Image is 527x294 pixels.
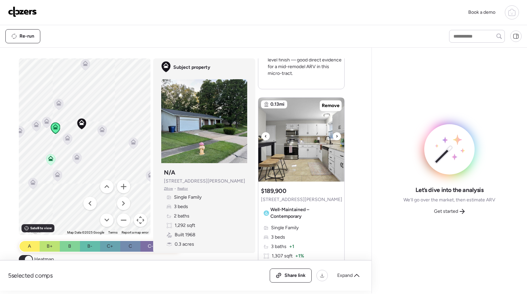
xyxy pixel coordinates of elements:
span: + 1 [289,243,294,250]
span: [STREET_ADDRESS][PERSON_NAME] [261,196,342,203]
span: C [129,243,132,250]
span: We’ll go over the market, then estimate ARV [403,197,495,203]
span: A [28,243,31,250]
button: Map camera controls [134,213,147,227]
h3: $189,900 [261,187,286,195]
span: Built 1968 [175,232,195,238]
span: B [68,243,71,250]
img: Logo [8,6,37,17]
span: Book a demo [468,9,495,15]
span: 3 beds [174,203,188,210]
span: Share link [284,272,306,279]
span: 1,307 sqft [272,253,293,259]
span: Remove [322,102,340,109]
a: Open this area in Google Maps (opens a new window) [20,226,43,235]
button: Zoom out [117,213,130,227]
span: 0.13mi [270,101,284,108]
button: Zoom in [117,180,130,193]
span: Expand [337,272,353,279]
span: Single Family [271,225,299,231]
span: Get started [434,208,458,215]
span: [STREET_ADDRESS][PERSON_NAME] [164,178,245,185]
button: Move down [100,213,114,227]
h3: N/A [164,168,175,177]
img: Google [20,226,43,235]
span: Zillow [164,186,173,191]
button: Move left [83,197,97,210]
span: 5 selected comps [8,272,53,280]
button: Move up [100,180,114,193]
span: Let’s dive into the analysis [415,186,484,194]
span: Map Data ©2025 Google [67,231,104,234]
span: C- [148,243,153,250]
span: 0.3 acres [175,241,194,248]
span: + 1% [295,253,304,259]
span: Heatmap [34,256,54,263]
button: Move right [117,197,130,210]
span: Single Family [174,194,202,201]
span: 3 baths [271,243,287,250]
a: Report a map error [122,231,148,234]
span: 3 beds [271,234,285,241]
span: Realtor [177,186,188,191]
span: • [174,186,176,191]
span: 2 baths [174,213,189,219]
span: Subject property [173,64,210,71]
span: B+ [47,243,53,250]
span: C+ [107,243,113,250]
a: Terms (opens in new tab) [108,231,118,234]
span: Well-Maintained – Contemporary [270,206,340,220]
span: B- [87,243,92,250]
span: 1,292 sqft [175,222,195,229]
span: Re-run [19,33,34,40]
span: Satellite view [30,226,52,231]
